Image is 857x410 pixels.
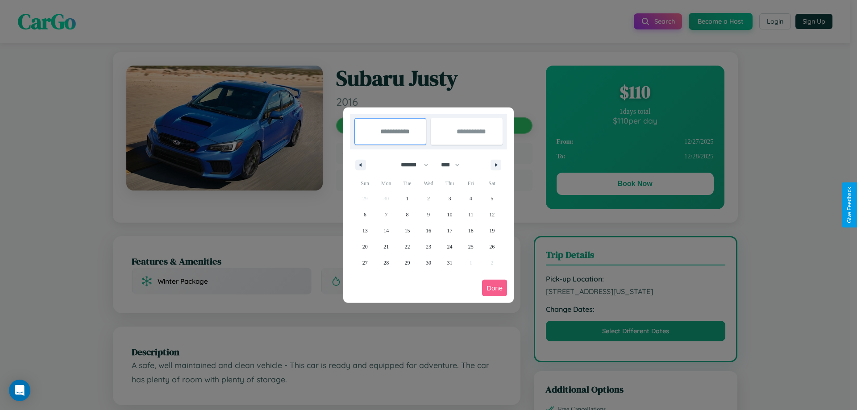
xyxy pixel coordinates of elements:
[418,239,439,255] button: 23
[439,255,460,271] button: 31
[439,191,460,207] button: 3
[397,191,418,207] button: 1
[9,380,30,401] div: Open Intercom Messenger
[439,239,460,255] button: 24
[468,207,474,223] span: 11
[418,223,439,239] button: 16
[362,255,368,271] span: 27
[397,207,418,223] button: 8
[489,239,495,255] span: 26
[439,207,460,223] button: 10
[460,239,481,255] button: 25
[418,191,439,207] button: 2
[482,176,503,191] span: Sat
[427,207,430,223] span: 9
[383,255,389,271] span: 28
[482,191,503,207] button: 5
[418,176,439,191] span: Wed
[354,255,375,271] button: 27
[397,223,418,239] button: 15
[375,207,396,223] button: 7
[406,191,409,207] span: 1
[354,239,375,255] button: 20
[439,223,460,239] button: 17
[397,255,418,271] button: 29
[362,239,368,255] span: 20
[489,223,495,239] span: 19
[482,223,503,239] button: 19
[482,207,503,223] button: 12
[397,239,418,255] button: 22
[418,207,439,223] button: 9
[375,176,396,191] span: Mon
[460,223,481,239] button: 18
[364,207,366,223] span: 6
[426,223,431,239] span: 16
[470,191,472,207] span: 4
[460,176,481,191] span: Fri
[405,255,410,271] span: 29
[383,223,389,239] span: 14
[447,223,452,239] span: 17
[405,239,410,255] span: 22
[426,239,431,255] span: 23
[362,223,368,239] span: 13
[405,223,410,239] span: 15
[439,176,460,191] span: Thu
[460,191,481,207] button: 4
[489,207,495,223] span: 12
[460,207,481,223] button: 11
[354,176,375,191] span: Sun
[354,207,375,223] button: 6
[447,255,452,271] span: 31
[426,255,431,271] span: 30
[418,255,439,271] button: 30
[427,191,430,207] span: 2
[447,207,452,223] span: 10
[383,239,389,255] span: 21
[397,176,418,191] span: Tue
[482,280,507,296] button: Done
[354,223,375,239] button: 13
[448,191,451,207] span: 3
[468,223,474,239] span: 18
[468,239,474,255] span: 25
[447,239,452,255] span: 24
[385,207,387,223] span: 7
[846,187,853,223] div: Give Feedback
[375,239,396,255] button: 21
[491,191,493,207] span: 5
[375,223,396,239] button: 14
[482,239,503,255] button: 26
[406,207,409,223] span: 8
[375,255,396,271] button: 28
